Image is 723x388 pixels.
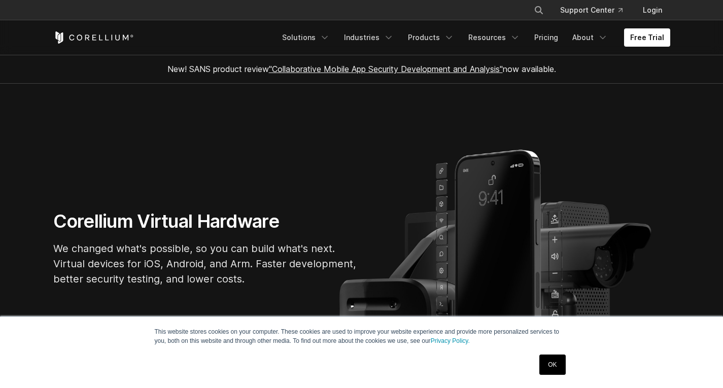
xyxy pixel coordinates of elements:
a: Free Trial [624,28,670,47]
div: Navigation Menu [276,28,670,47]
a: Login [635,1,670,19]
a: Corellium Home [53,31,134,44]
button: Search [530,1,548,19]
a: "Collaborative Mobile App Security Development and Analysis" [269,64,503,74]
a: Privacy Policy. [431,337,470,344]
a: About [566,28,614,47]
a: Solutions [276,28,336,47]
a: OK [539,355,565,375]
h1: Corellium Virtual Hardware [53,210,358,233]
a: Industries [338,28,400,47]
div: Navigation Menu [522,1,670,19]
a: Products [402,28,460,47]
p: We changed what's possible, so you can build what's next. Virtual devices for iOS, Android, and A... [53,241,358,287]
p: This website stores cookies on your computer. These cookies are used to improve your website expe... [155,327,569,345]
a: Pricing [528,28,564,47]
a: Resources [462,28,526,47]
a: Support Center [552,1,631,19]
span: New! SANS product review now available. [167,64,556,74]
